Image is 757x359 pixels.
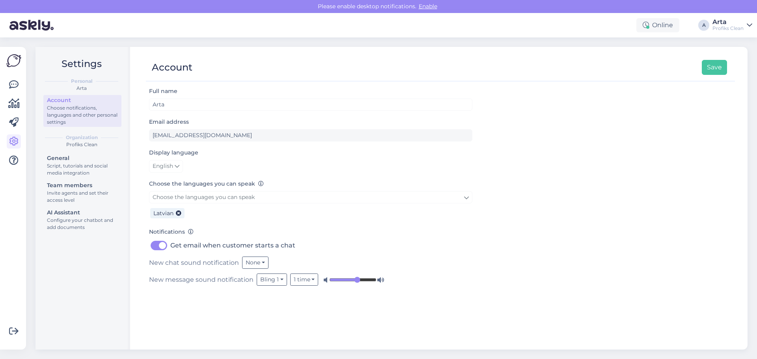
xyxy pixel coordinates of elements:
label: Notifications [149,228,194,236]
div: Profiks Clean [42,141,121,148]
a: AI AssistantConfigure your chatbot and add documents [43,207,121,232]
div: Account [47,96,118,104]
label: Email address [149,118,189,126]
span: Latvian [153,210,173,217]
div: Configure your chatbot and add documents [47,217,118,231]
span: Enable [416,3,440,10]
div: Arta [712,19,744,25]
span: English [153,162,173,171]
img: Askly Logo [6,53,21,68]
a: Team membersInvite agents and set their access level [43,180,121,205]
label: Display language [149,149,198,157]
label: Full name [149,87,177,95]
button: Save [702,60,727,75]
b: Organization [66,134,98,141]
button: 1 time [290,273,319,286]
input: Enter email [149,129,472,141]
a: Choose the languages you can speak [149,191,472,203]
div: Account [152,60,192,75]
label: Choose the languages you can speak [149,180,264,188]
div: New chat sound notification [149,257,472,269]
div: Profiks Clean [712,25,744,32]
a: AccountChoose notifications, languages and other personal settings [43,95,121,127]
div: AI Assistant [47,208,118,217]
a: ArtaProfiks Clean [712,19,752,32]
button: None [242,257,268,269]
div: Online [636,18,679,32]
div: Invite agents and set their access level [47,190,118,204]
a: GeneralScript, tutorials and social media integration [43,153,121,178]
div: Arta [42,85,121,92]
div: A [698,20,709,31]
a: English [149,160,183,173]
div: Choose notifications, languages and other personal settings [47,104,118,126]
b: Personal [71,78,93,85]
div: General [47,154,118,162]
div: New message sound notification [149,273,472,286]
div: Script, tutorials and social media integration [47,162,118,177]
label: Get email when customer starts a chat [170,239,295,252]
button: Bling 1 [257,273,287,286]
h2: Settings [42,56,121,71]
input: Enter name [149,99,472,111]
div: Team members [47,181,118,190]
span: Choose the languages you can speak [153,193,255,201]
